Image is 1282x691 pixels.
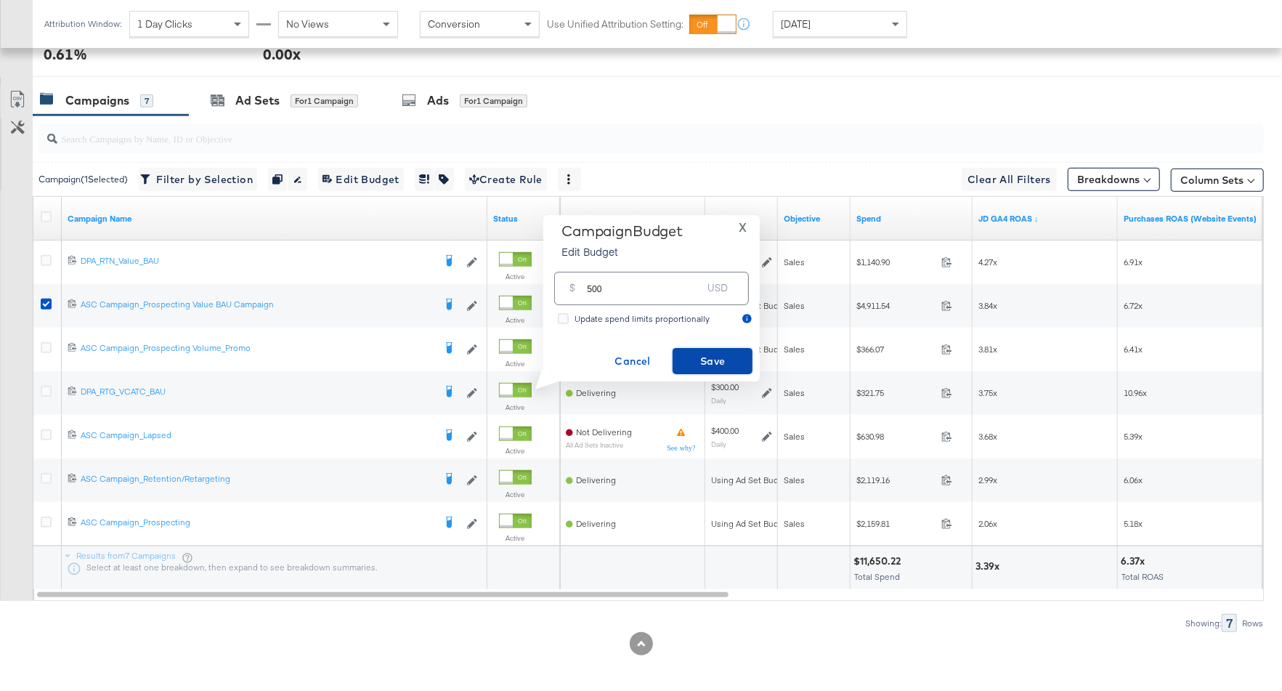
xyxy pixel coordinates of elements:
sub: All Ad Sets Inactive [566,441,632,449]
span: 2.99x [978,474,997,485]
sub: Daily [711,396,726,405]
span: X [739,217,747,238]
span: $366.07 [856,344,936,355]
span: 3.84x [978,300,997,311]
a: ASC Campaign_Retention/Retargeting [81,473,434,488]
span: 4.27x [978,256,997,267]
div: ASC Campaign_Prospecting Volume_Promo [81,342,434,354]
label: Active [499,446,532,456]
span: 6.06x [1124,474,1143,485]
div: Attribution Window: [44,19,122,29]
div: Delivery [566,213,596,225]
span: Cancel [599,352,667,371]
span: Sales [784,431,805,442]
button: Clear All Filters [962,168,1057,191]
div: for 1 Campaign [291,94,358,108]
span: $630.98 [856,431,936,442]
span: Delivering [576,474,616,485]
button: Cancel [593,348,673,374]
span: $1,140.90 [856,256,936,267]
a: Your campaign name. [68,213,482,225]
span: $2,119.16 [856,474,936,485]
label: Active [499,490,532,499]
div: USD [702,278,734,304]
div: ASC Campaign_Prospecting [81,517,434,528]
span: Sales [784,387,805,398]
a: ASC Campaign_Prospecting Value BAU Campaign [81,299,434,313]
div: $300.00 [711,381,739,393]
label: Use Unified Attribution Setting: [547,17,683,31]
span: Conversion [428,17,480,31]
span: Total Spend [854,571,900,582]
a: DPA_RTN_Value_BAU [81,255,434,270]
div: 3.39x [975,559,1004,573]
div: $400.00 [711,425,739,437]
label: Active [499,533,532,543]
span: 3.75x [978,387,997,398]
a: Shows the current state of your Ad Campaign. [493,213,554,225]
span: Sales [784,474,805,485]
span: Delivering [576,518,616,529]
div: Showing: [1185,618,1222,629]
span: 6.41x [1124,344,1143,355]
div: 0.61% [44,44,87,65]
div: 7 [1222,614,1237,632]
span: 5.18x [1124,518,1143,529]
span: Clear All Filters [967,171,1051,189]
a: ASC Campaign_Prospecting [81,517,434,531]
span: Sales [784,300,805,311]
a: DPA_RTG_VCATC_BAU [81,386,434,400]
div: ASC Campaign_Lapsed [81,429,434,441]
label: Active [499,359,532,368]
button: X [733,222,752,233]
span: 6.91x [1124,256,1143,267]
span: $4,911.54 [856,300,936,311]
div: $11,650.22 [853,554,905,568]
span: 2.06x [978,518,997,529]
div: Ad Sets [235,92,280,109]
label: Active [499,315,532,325]
span: [DATE] [781,17,811,31]
span: Total ROAS [1121,571,1164,582]
p: Edit Budget [561,244,683,259]
button: Edit Budget [318,168,404,191]
a: The maximum amount you're willing to spend on your ads, on average each day or over the lifetime ... [711,213,772,225]
label: Active [499,272,532,281]
div: 7 [140,94,153,108]
div: ASC Campaign_Retention/Retargeting [81,473,434,485]
a: The total amount spent to date. [856,213,967,225]
span: Not Delivering [576,427,632,437]
span: 1 Day Clicks [137,17,192,31]
button: Save [673,348,752,374]
span: No Views [286,17,329,31]
span: Create Rule [469,171,543,189]
span: $321.75 [856,387,936,398]
a: ASC Campaign_Prospecting Volume_Promo [81,342,434,357]
button: Create Rule [465,168,547,191]
button: Column Sets [1171,169,1264,192]
span: 3.68x [978,431,997,442]
span: Sales [784,518,805,529]
div: DPA_RTG_VCATC_BAU [81,386,434,397]
div: Campaigns [65,92,129,109]
span: Sales [784,256,805,267]
div: ASC Campaign_Prospecting Value BAU Campaign [81,299,434,310]
span: Delivering [576,387,616,398]
div: Rows [1241,618,1264,629]
div: DPA_RTN_Value_BAU [81,255,434,267]
div: Ads [427,92,449,109]
div: Campaign Budget [561,222,683,240]
a: Your campaign's objective. [784,213,845,225]
a: GA4 Rev / Spend [978,213,1112,225]
div: Using Ad Set Budget [711,474,792,486]
span: Filter by Selection [143,171,253,189]
input: Enter your budget [587,267,702,298]
sub: Daily [711,440,726,448]
span: Update spend limits proportionally [575,313,710,324]
div: Campaign ( 1 Selected) [38,173,128,186]
a: The total value of the purchase actions divided by spend tracked by your Custom Audience pixel on... [1124,213,1257,225]
span: 6.72x [1124,300,1143,311]
span: Edit Budget [322,171,399,189]
div: for 1 Campaign [460,94,527,108]
a: ASC Campaign_Lapsed [81,429,434,444]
